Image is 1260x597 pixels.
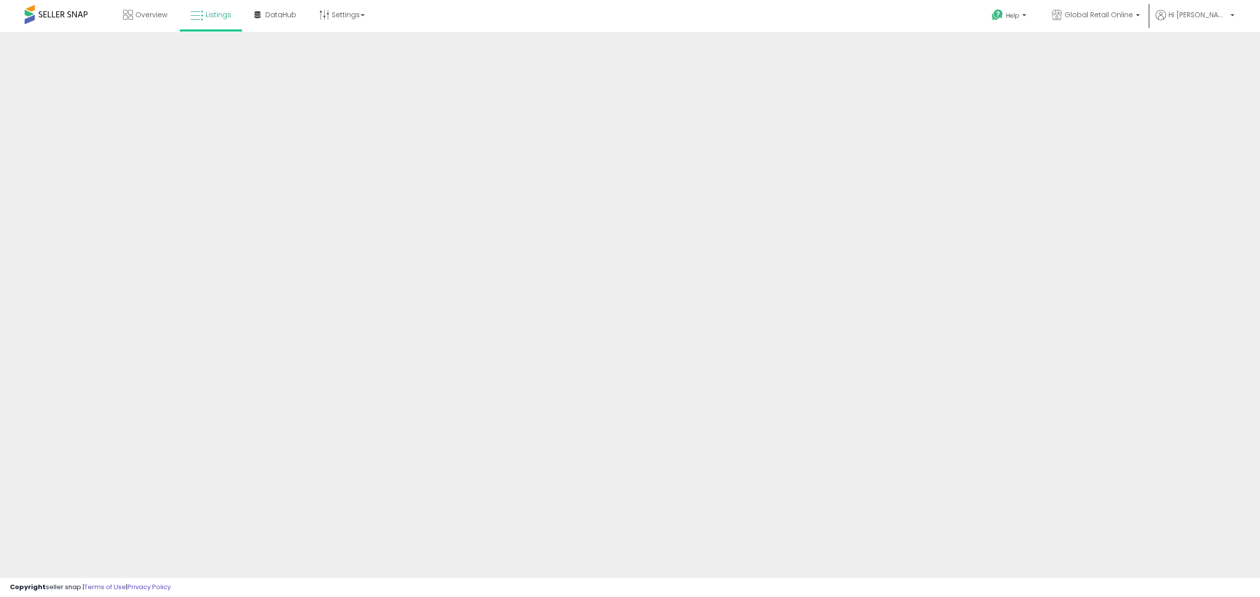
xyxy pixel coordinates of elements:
[206,10,231,20] span: Listings
[265,10,296,20] span: DataHub
[135,10,167,20] span: Overview
[1156,10,1234,32] a: Hi [PERSON_NAME]
[1168,10,1228,20] span: Hi [PERSON_NAME]
[984,1,1036,32] a: Help
[1006,11,1019,20] span: Help
[1065,10,1133,20] span: Global Retail Online
[991,9,1004,21] i: Get Help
